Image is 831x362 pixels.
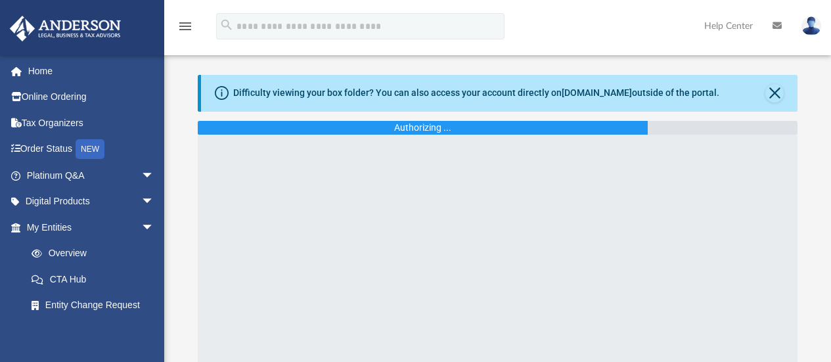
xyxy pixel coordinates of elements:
[18,240,174,267] a: Overview
[76,139,104,159] div: NEW
[141,189,168,215] span: arrow_drop_down
[9,58,174,84] a: Home
[141,214,168,241] span: arrow_drop_down
[177,18,193,34] i: menu
[233,86,719,100] div: Difficulty viewing your box folder? You can also access your account directly on outside of the p...
[18,266,174,292] a: CTA Hub
[765,84,784,102] button: Close
[9,214,174,240] a: My Entitiesarrow_drop_down
[801,16,821,35] img: User Pic
[394,121,451,135] div: Authorizing ...
[9,189,174,215] a: Digital Productsarrow_drop_down
[9,136,174,163] a: Order StatusNEW
[141,162,168,189] span: arrow_drop_down
[6,16,125,41] img: Anderson Advisors Platinum Portal
[9,162,174,189] a: Platinum Q&Aarrow_drop_down
[219,18,234,32] i: search
[18,292,174,319] a: Entity Change Request
[9,110,174,136] a: Tax Organizers
[9,84,174,110] a: Online Ordering
[177,25,193,34] a: menu
[562,87,632,98] a: [DOMAIN_NAME]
